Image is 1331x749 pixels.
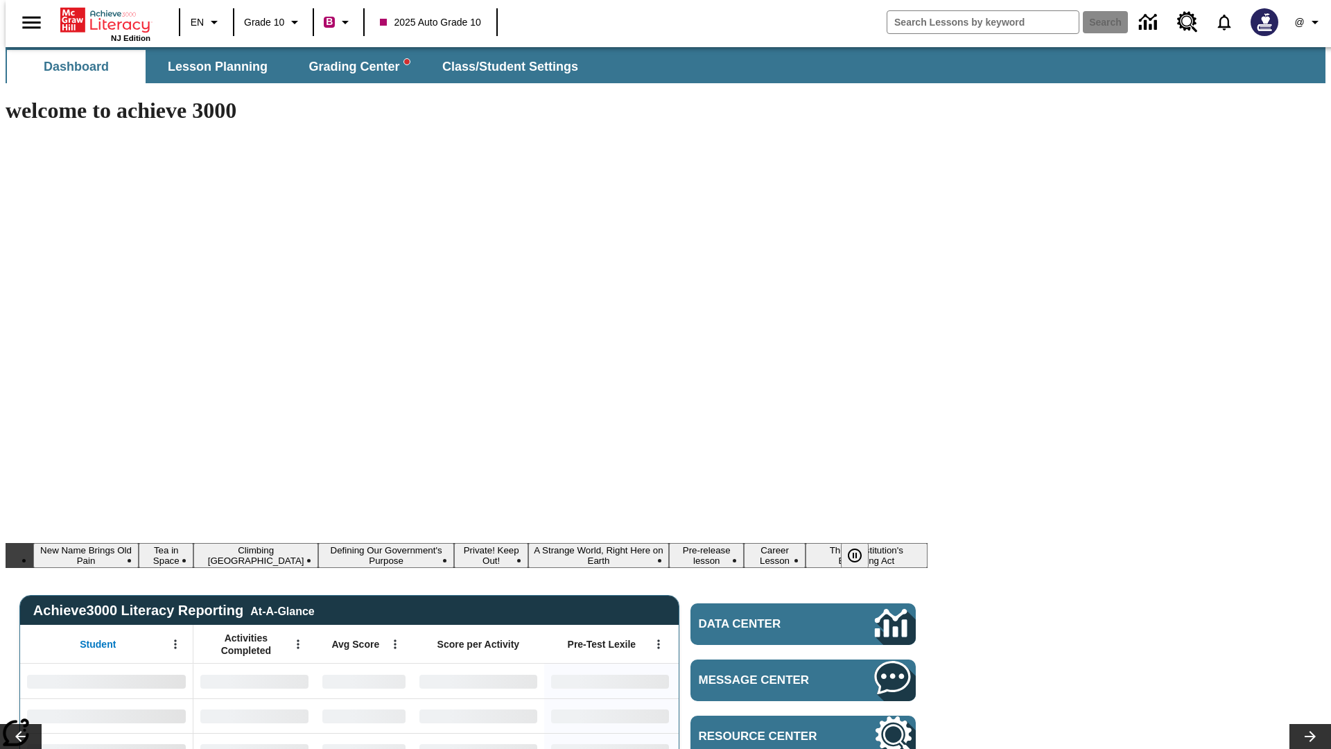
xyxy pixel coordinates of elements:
[184,10,229,35] button: Language: EN, Select a language
[80,638,116,651] span: Student
[60,6,150,34] a: Home
[6,50,591,83] div: SubNavbar
[193,698,315,733] div: No Data,
[44,59,109,75] span: Dashboard
[193,543,317,568] button: Slide 3 Climbing Mount Tai
[887,11,1079,33] input: search field
[1251,8,1278,36] img: Avatar
[165,634,186,655] button: Open Menu
[1206,4,1242,40] a: Notifications
[315,698,412,733] div: No Data,
[33,603,315,619] span: Achieve3000 Literacy Reporting
[1289,724,1331,749] button: Lesson carousel, Next
[699,617,828,631] span: Data Center
[191,15,204,30] span: EN
[200,632,292,657] span: Activities Completed
[1287,10,1331,35] button: Profile/Settings
[437,638,520,651] span: Score per Activity
[1294,15,1304,30] span: @
[238,10,308,35] button: Grade: Grade 10, Select a grade
[60,5,150,42] div: Home
[669,543,744,568] button: Slide 7 Pre-release lesson
[431,50,589,83] button: Class/Student Settings
[6,47,1325,83] div: SubNavbar
[385,634,406,655] button: Open Menu
[1131,3,1169,42] a: Data Center
[331,638,379,651] span: Avg Score
[193,664,315,698] div: No Data,
[841,543,882,568] div: Pause
[326,13,333,31] span: B
[648,634,669,655] button: Open Menu
[1242,4,1287,40] button: Select a new avatar
[806,543,928,568] button: Slide 9 The Constitution's Balancing Act
[380,15,480,30] span: 2025 Auto Grade 10
[250,603,314,618] div: At-A-Glance
[841,543,869,568] button: Pause
[744,543,805,568] button: Slide 8 Career Lesson
[244,15,284,30] span: Grade 10
[404,59,410,64] svg: writing assistant alert
[454,543,528,568] button: Slide 5 Private! Keep Out!
[111,34,150,42] span: NJ Edition
[7,50,146,83] button: Dashboard
[568,638,636,651] span: Pre-Test Lexile
[290,50,428,83] button: Grading Center
[148,50,287,83] button: Lesson Planning
[308,59,409,75] span: Grading Center
[288,634,308,655] button: Open Menu
[6,98,928,123] h1: welcome to achieve 3000
[318,10,359,35] button: Boost Class color is violet red. Change class color
[1169,3,1206,41] a: Resource Center, Will open in new tab
[690,603,916,645] a: Data Center
[442,59,578,75] span: Class/Student Settings
[33,543,139,568] button: Slide 1 New Name Brings Old Pain
[11,2,52,43] button: Open side menu
[168,59,268,75] span: Lesson Planning
[699,730,833,743] span: Resource Center
[315,664,412,698] div: No Data,
[318,543,455,568] button: Slide 4 Defining Our Government's Purpose
[690,660,916,701] a: Message Center
[139,543,193,568] button: Slide 2 Tea in Space
[528,543,669,568] button: Slide 6 A Strange World, Right Here on Earth
[699,673,833,687] span: Message Center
